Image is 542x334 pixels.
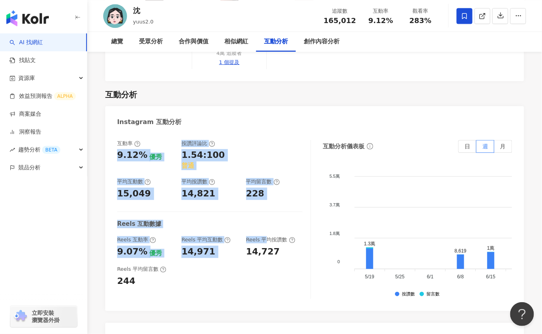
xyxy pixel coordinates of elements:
[330,231,340,236] tspan: 1.8萬
[117,178,151,185] div: 平均互動數
[32,309,60,324] span: 立即安裝 瀏覽器外掛
[219,59,239,66] div: 1 個提及
[324,7,356,15] div: 追蹤數
[246,236,295,243] div: Reels 平均按讚數
[482,143,488,150] span: 週
[246,188,264,200] div: 228
[10,147,15,153] span: rise
[366,142,374,151] span: info-circle
[111,37,123,47] div: 總覽
[103,4,127,28] img: KOL Avatar
[117,188,151,200] div: 15,049
[323,142,365,151] div: 互動分析儀表板
[338,259,340,264] tspan: 0
[216,50,242,57] div: 4萬 追蹤者
[246,178,280,185] div: 平均留言數
[510,302,534,326] iframe: Help Scout Beacon - Open
[117,236,156,243] div: Reels 互動率
[117,140,141,147] div: 互動率
[409,17,432,25] span: 283%
[10,306,77,327] a: chrome extension立即安裝 瀏覽器外掛
[117,246,147,258] div: 9.07%
[181,236,231,243] div: Reels 平均互動數
[365,274,374,280] tspan: 5/19
[18,159,41,177] span: 競品分析
[368,17,393,25] span: 9.12%
[149,153,162,161] div: 優秀
[18,141,60,159] span: 趨勢分析
[402,292,415,297] div: 按讚數
[133,6,154,16] div: 沈
[304,37,339,47] div: 創作內容分析
[117,266,166,273] div: Reels 平均留言數
[181,149,225,161] div: 1.54:100
[465,143,470,150] span: 日
[405,7,436,15] div: 觀看率
[181,178,215,185] div: 平均按讚數
[427,274,434,280] tspan: 6/1
[10,56,36,64] a: 找貼文
[500,143,506,150] span: 月
[105,89,137,100] div: 互動分析
[117,149,147,161] div: 9.12%
[181,188,215,200] div: 14,821
[366,7,396,15] div: 互動率
[117,275,135,287] div: 244
[324,16,356,25] span: 165,012
[330,174,340,179] tspan: 5.5萬
[13,310,28,323] img: chrome extension
[42,146,60,154] div: BETA
[179,37,208,47] div: 合作與價值
[181,161,194,170] div: 普通
[133,19,154,25] span: yuus2.0
[246,246,280,258] div: 14,727
[18,69,35,87] span: 資源庫
[10,39,43,47] a: searchAI 找網紅
[149,249,162,258] div: 優秀
[117,118,181,126] div: Instagram 互動分析
[10,128,41,136] a: 洞察報告
[330,202,340,207] tspan: 3.7萬
[117,220,161,228] div: Reels 互動數據
[486,274,496,280] tspan: 6/15
[426,292,440,297] div: 留言數
[10,92,76,100] a: 效益預測報告ALPHA
[181,246,215,258] div: 14,971
[6,10,49,26] img: logo
[264,37,288,47] div: 互動分析
[10,110,41,118] a: 商案媒合
[139,37,163,47] div: 受眾分析
[181,140,215,147] div: 按讚評論比
[457,274,464,280] tspan: 6/8
[395,274,405,280] tspan: 5/25
[224,37,248,47] div: 相似網紅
